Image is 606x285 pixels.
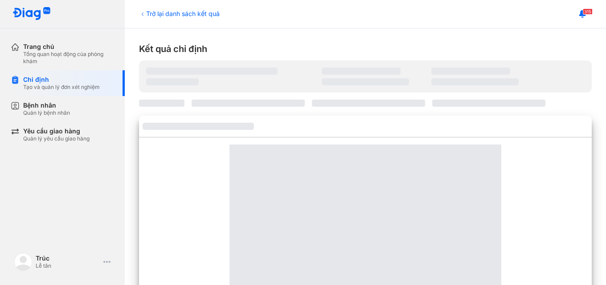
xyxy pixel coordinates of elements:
[36,254,100,262] div: Trúc
[23,76,100,84] div: Chỉ định
[23,135,90,142] div: Quản lý yêu cầu giao hàng
[23,51,114,65] div: Tổng quan hoạt động của phòng khám
[139,9,220,18] div: Trở lại danh sách kết quả
[23,84,100,91] div: Tạo và quản lý đơn xét nghiệm
[12,7,51,21] img: logo
[23,127,90,135] div: Yêu cầu giao hàng
[23,101,70,109] div: Bệnh nhân
[14,253,32,271] img: logo
[583,8,593,15] span: 315
[139,43,592,55] div: Kết quả chỉ định
[23,43,114,51] div: Trang chủ
[23,109,70,116] div: Quản lý bệnh nhân
[36,262,100,269] div: Lễ tân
